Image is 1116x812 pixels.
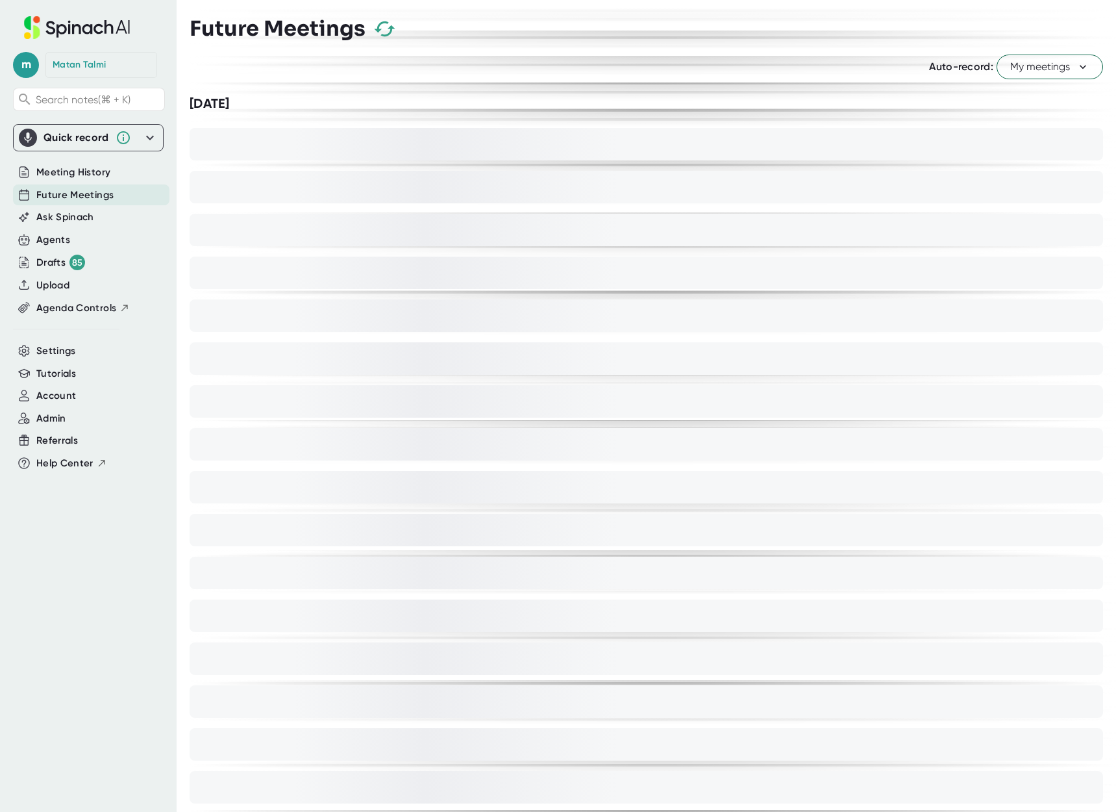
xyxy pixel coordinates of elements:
div: 85 [69,255,85,270]
button: Future Meetings [36,188,114,203]
button: Upload [36,278,69,293]
span: My meetings [1010,59,1089,75]
span: Help Center [36,456,93,471]
span: Search notes (⌘ + K) [36,94,130,106]
button: Drafts 85 [36,255,85,270]
button: Settings [36,344,76,359]
button: Agents [36,233,70,247]
div: Drafts [36,255,85,270]
div: [DATE] [190,95,1103,112]
button: My meetings [997,55,1103,79]
div: Quick record [19,125,158,151]
button: Admin [36,411,66,426]
button: Tutorials [36,366,76,381]
button: Help Center [36,456,107,471]
span: m [13,52,39,78]
button: Ask Spinach [36,210,94,225]
span: Agenda Controls [36,301,116,316]
div: Quick record [43,131,109,144]
button: Agenda Controls [36,301,130,316]
button: Account [36,388,76,403]
button: Referrals [36,433,78,448]
span: Auto-record: [929,60,993,73]
div: Matan Talmi [53,59,106,71]
h3: Future Meetings [190,16,366,41]
button: Meeting History [36,165,110,180]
